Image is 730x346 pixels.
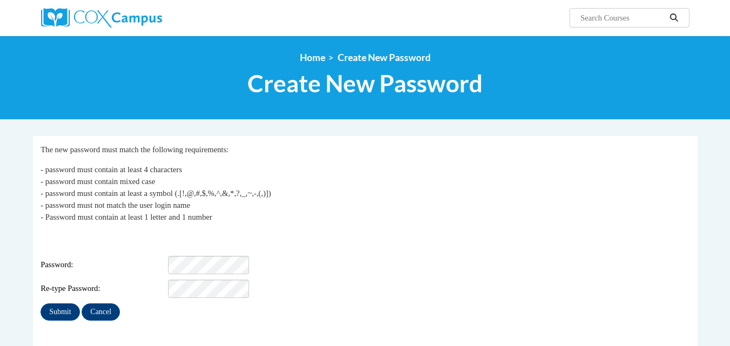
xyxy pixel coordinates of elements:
img: Cox Campus [41,8,162,28]
a: Home [300,52,325,63]
span: Create New Password [338,52,431,63]
span: - password must contain at least 4 characters - password must contain mixed case - password must ... [41,165,271,221]
input: Submit [41,303,79,321]
span: The new password must match the following requirements: [41,145,229,154]
input: Cancel [82,303,120,321]
span: Password: [41,259,166,271]
button: Search [666,11,682,24]
input: Search Courses [579,11,666,24]
span: Create New Password [247,69,483,98]
span: Re-type Password: [41,283,166,295]
a: Cox Campus [41,8,246,28]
